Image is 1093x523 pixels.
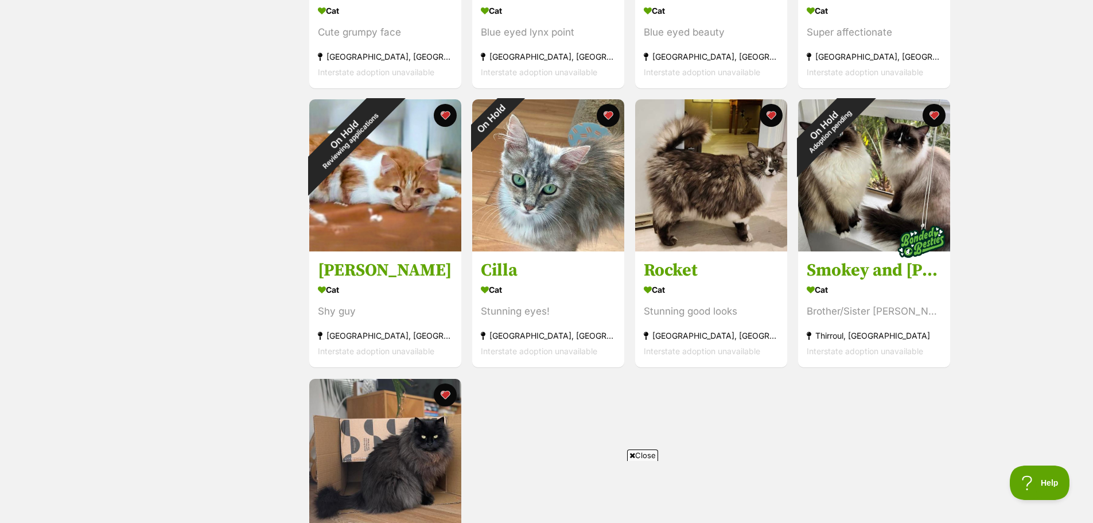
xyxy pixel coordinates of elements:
span: Interstate adoption unavailable [807,67,923,77]
span: Close [627,450,658,461]
div: [GEOGRAPHIC_DATA], [GEOGRAPHIC_DATA] [481,49,616,64]
div: Blue eyed lynx point [481,25,616,40]
div: [GEOGRAPHIC_DATA], [GEOGRAPHIC_DATA] [644,49,779,64]
a: Rocket Cat Stunning good looks [GEOGRAPHIC_DATA], [GEOGRAPHIC_DATA] Interstate adoption unavailab... [635,251,787,368]
div: Cute grumpy face [318,25,453,40]
a: On HoldAdoption pending [798,242,950,254]
button: favourite [923,104,946,127]
div: Cat [318,282,453,299]
span: Interstate adoption unavailable [318,67,434,77]
span: Interstate adoption unavailable [481,347,597,357]
span: Interstate adoption unavailable [644,347,760,357]
img: bonded besties [893,214,950,271]
a: Cilla Cat Stunning eyes! [GEOGRAPHIC_DATA], [GEOGRAPHIC_DATA] Interstate adoption unavailable fav... [472,251,624,368]
div: Brother/Sister [PERSON_NAME] [807,304,942,320]
button: favourite [760,104,783,127]
img: Huxley [309,99,461,251]
h3: Smokey and [PERSON_NAME] [807,260,942,282]
span: Adoption pending [807,109,853,154]
div: [GEOGRAPHIC_DATA], [GEOGRAPHIC_DATA] [481,328,616,344]
img: Rocket [635,99,787,251]
iframe: Help Scout Beacon - Open [1010,466,1070,500]
img: Cilla [472,99,624,251]
div: Cat [481,2,616,19]
div: Blue eyed beauty [644,25,779,40]
span: Interstate adoption unavailable [481,67,597,77]
div: On Hold [776,78,877,178]
h3: Cilla [481,260,616,282]
div: On Hold [457,84,525,152]
div: [GEOGRAPHIC_DATA], [GEOGRAPHIC_DATA] [318,49,453,64]
div: Super affectionate [807,25,942,40]
a: Smokey and [PERSON_NAME] Cat Brother/Sister [PERSON_NAME] Thirroul, [GEOGRAPHIC_DATA] Interstate ... [798,251,950,368]
span: Interstate adoption unavailable [807,347,923,357]
div: Cat [318,2,453,19]
div: Stunning eyes! [481,304,616,320]
button: favourite [434,383,457,406]
div: [GEOGRAPHIC_DATA], [GEOGRAPHIC_DATA] [644,328,779,344]
span: Reviewing applications [321,111,380,171]
img: Smokey and Luna [798,99,950,251]
div: Cat [644,2,779,19]
h3: [PERSON_NAME] [318,260,453,282]
div: On Hold [283,74,410,201]
span: Interstate adoption unavailable [644,67,760,77]
button: favourite [597,104,620,127]
iframe: Advertisement [269,466,825,517]
button: favourite [434,104,457,127]
div: Cat [644,282,779,299]
div: [GEOGRAPHIC_DATA], [GEOGRAPHIC_DATA] [318,328,453,344]
div: Shy guy [318,304,453,320]
div: Stunning good looks [644,304,779,320]
a: On HoldReviewing applications [309,242,461,254]
span: Interstate adoption unavailable [318,347,434,357]
h3: Rocket [644,260,779,282]
div: Thirroul, [GEOGRAPHIC_DATA] [807,328,942,344]
a: [PERSON_NAME] Cat Shy guy [GEOGRAPHIC_DATA], [GEOGRAPHIC_DATA] Interstate adoption unavailable fa... [309,251,461,368]
a: On Hold [472,242,624,254]
div: [GEOGRAPHIC_DATA], [GEOGRAPHIC_DATA] [807,49,942,64]
div: Cat [481,282,616,299]
div: Cat [807,282,942,299]
div: Cat [807,2,942,19]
